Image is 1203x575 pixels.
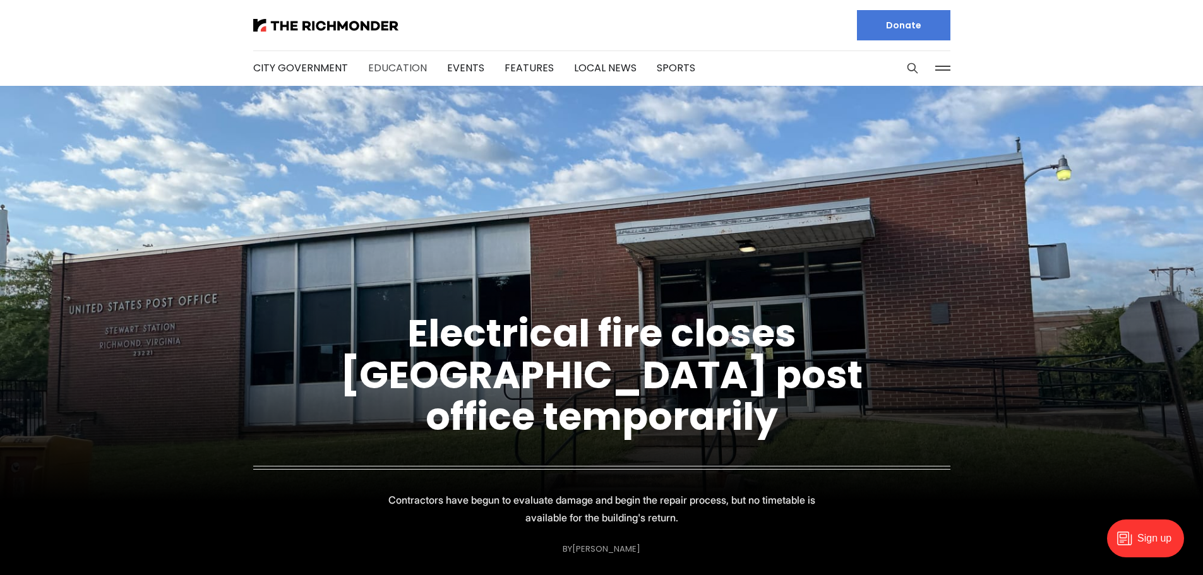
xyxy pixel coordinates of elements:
[368,61,427,75] a: Education
[505,61,554,75] a: Features
[857,10,950,40] a: Donate
[340,307,863,443] a: Electrical fire closes [GEOGRAPHIC_DATA] post office temporarily
[1096,513,1203,575] iframe: portal-trigger
[447,61,484,75] a: Events
[657,61,695,75] a: Sports
[253,19,398,32] img: The Richmonder
[903,59,922,78] button: Search this site
[572,543,640,555] a: [PERSON_NAME]
[253,61,348,75] a: City Government
[377,491,827,526] p: Contractors have begun to evaluate damage and begin the repair process, but no timetable is avail...
[574,61,637,75] a: Local News
[563,544,640,554] div: By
